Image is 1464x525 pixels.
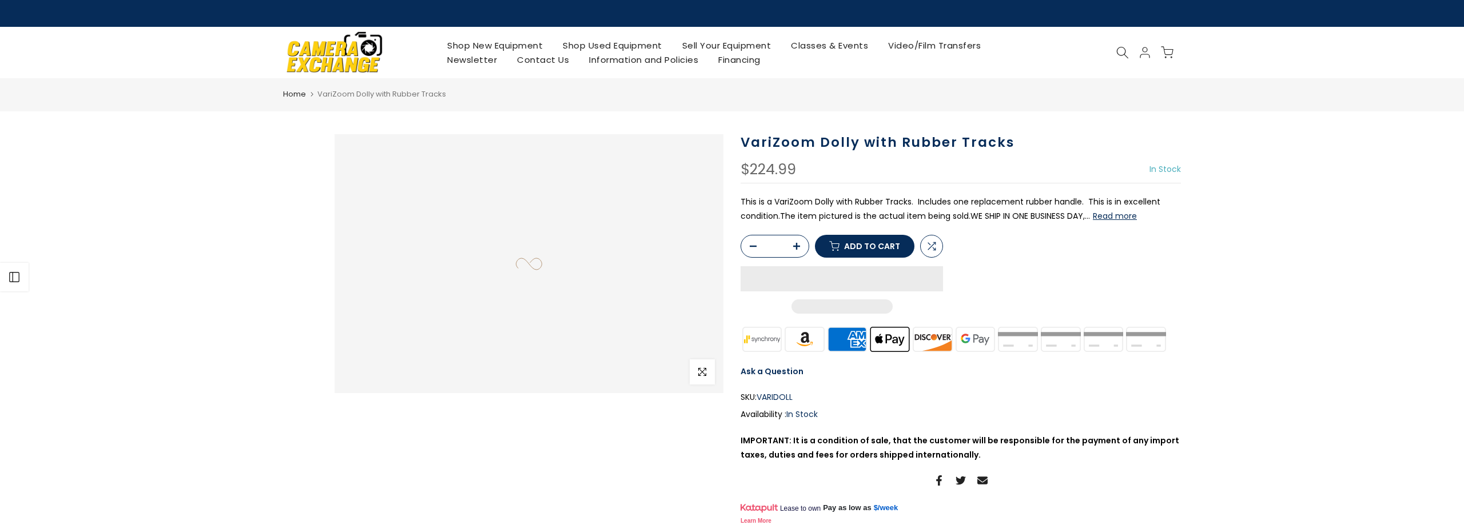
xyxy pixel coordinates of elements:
button: Read more [1093,211,1137,221]
a: Share on Facebook [934,474,944,487]
a: Newsletter [437,53,507,67]
div: SKU: [741,390,1181,404]
a: Contact Us [507,53,579,67]
h1: VariZoom Dolly with Rubber Tracks [741,134,1181,151]
span: VariZoom Dolly with Rubber Tracks [317,89,446,99]
a: Video/Film Transfers [878,38,991,53]
a: Learn More [741,518,771,524]
img: google pay [954,325,997,353]
img: shopify pay [1082,325,1125,353]
img: master [997,325,1040,353]
a: Share on Twitter [956,474,966,487]
a: Shop Used Equipment [553,38,673,53]
img: amazon payments [783,325,826,353]
a: Share on Email [977,474,988,487]
img: american express [826,325,869,353]
a: Classes & Events [781,38,878,53]
strong: IMPORTANT: It is a condition of sale, that the customer will be responsible for the payment of an... [741,435,1179,460]
span: In Stock [1149,163,1181,175]
a: Home [283,89,306,100]
img: paypal [1040,325,1083,353]
span: VARIDOLL [757,390,793,404]
img: discover [912,325,954,353]
div: Availability : [741,407,1181,422]
span: Pay as low as [823,503,872,513]
a: Ask a Question [741,366,803,377]
img: synchrony [741,325,783,353]
a: Financing [709,53,771,67]
img: apple pay [869,325,912,353]
a: Information and Policies [579,53,709,67]
div: $224.99 [741,162,796,177]
a: Sell Your Equipment [672,38,781,53]
a: Shop New Equipment [437,38,553,53]
button: Add to cart [815,235,914,258]
img: visa [1125,325,1168,353]
a: $/week [874,503,898,513]
p: This is a VariZoom Dolly with Rubber Tracks. Includes one replacement rubber handle. This is in e... [741,195,1181,223]
span: In Stock [786,408,818,420]
span: Add to cart [844,242,900,250]
span: Lease to own [780,504,821,513]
